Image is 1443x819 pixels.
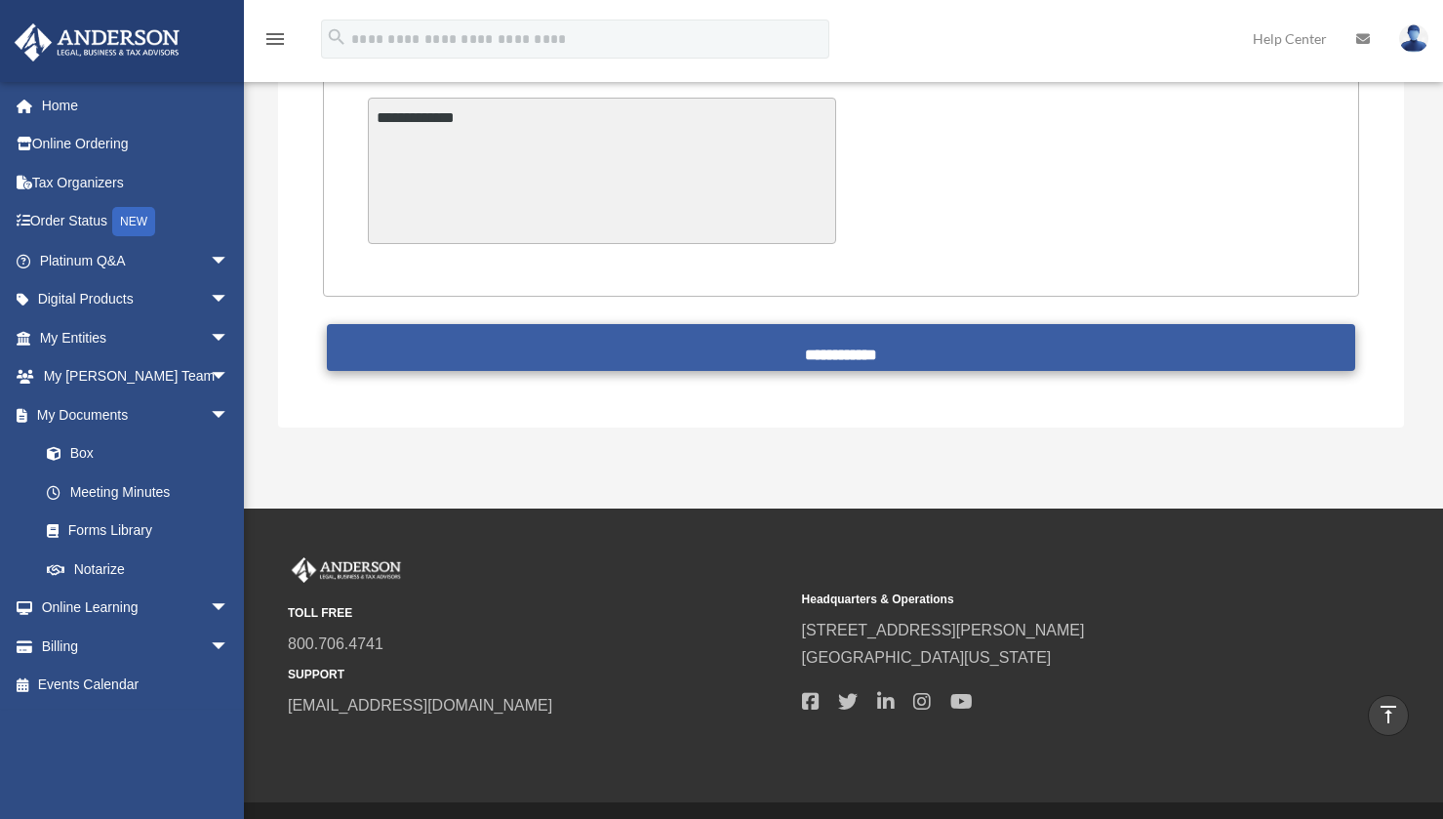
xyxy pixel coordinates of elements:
a: Platinum Q&Aarrow_drop_down [14,241,259,280]
a: Order StatusNEW [14,202,259,242]
span: arrow_drop_down [210,280,249,320]
a: My Entitiesarrow_drop_down [14,318,259,357]
a: Online Ordering [14,125,259,164]
div: NEW [112,207,155,236]
a: Tax Organizers [14,163,259,202]
a: Forms Library [27,512,259,551]
a: menu [263,34,287,51]
a: Billingarrow_drop_down [14,627,259,666]
a: [STREET_ADDRESS][PERSON_NAME] [802,622,1085,638]
a: My [PERSON_NAME] Teamarrow_drop_down [14,357,259,396]
a: Events Calendar [14,666,259,705]
a: [GEOGRAPHIC_DATA][US_STATE] [802,649,1052,666]
i: vertical_align_top [1377,703,1400,726]
a: vertical_align_top [1368,695,1409,736]
a: Home [14,86,259,125]
span: arrow_drop_down [210,318,249,358]
small: SUPPORT [288,665,788,685]
a: Meeting Minutes [27,472,249,512]
a: Notarize [27,550,259,589]
i: menu [263,27,287,51]
small: Headquarters & Operations [802,590,1303,610]
i: search [326,26,347,48]
img: Anderson Advisors Platinum Portal [288,557,405,583]
small: TOLL FREE [288,603,788,624]
span: arrow_drop_down [210,589,249,629]
a: Digital Productsarrow_drop_down [14,280,259,319]
a: My Documentsarrow_drop_down [14,395,259,434]
a: [EMAIL_ADDRESS][DOMAIN_NAME] [288,697,552,714]
img: Anderson Advisors Platinum Portal [9,23,185,61]
span: arrow_drop_down [210,357,249,397]
img: User Pic [1399,24,1428,53]
span: arrow_drop_down [210,627,249,667]
a: Online Learningarrow_drop_down [14,589,259,628]
span: arrow_drop_down [210,395,249,435]
a: 800.706.4741 [288,635,383,652]
a: Box [27,434,259,473]
span: arrow_drop_down [210,241,249,281]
